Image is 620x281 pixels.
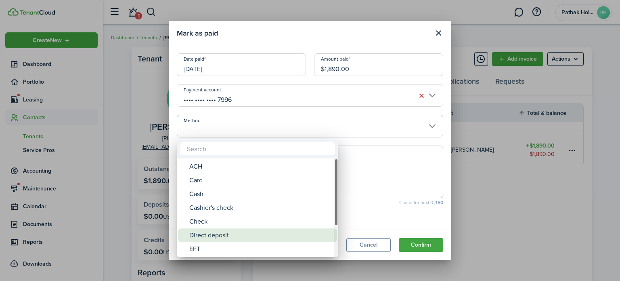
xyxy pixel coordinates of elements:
div: Cash [189,187,332,201]
input: Search [180,142,335,155]
div: EFT [189,242,332,256]
div: ACH [189,160,332,173]
div: Direct deposit [189,228,332,242]
div: Cashier's check [189,201,332,215]
div: Card [189,173,332,187]
div: Check [189,215,332,228]
mbsc-wheel: Method [177,158,338,257]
